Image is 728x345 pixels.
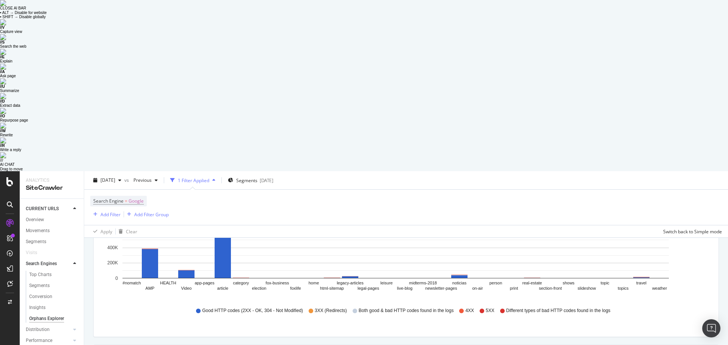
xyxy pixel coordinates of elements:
[290,286,301,291] text: foxlife
[125,198,127,204] span: =
[490,281,502,286] text: person
[100,177,115,183] span: 2025 Aug. 28th
[26,205,59,213] div: CURRENT URLS
[260,177,273,183] div: [DATE]
[26,326,71,334] a: Distribution
[577,286,596,291] text: slideshow
[130,177,152,183] span: Previous
[202,308,303,314] span: Good HTTP codes (2XX - OK, 304 - Not Modified)
[126,228,137,234] div: Clear
[26,216,78,224] a: Overview
[217,286,228,291] text: article
[146,286,155,291] text: AMP
[618,286,629,291] text: topics
[409,281,437,286] text: midterms-2018
[26,249,37,257] div: Visits
[26,177,78,184] div: Analytics
[29,304,78,312] a: Insights
[90,174,124,186] button: [DATE]
[90,225,112,237] button: Apply
[236,177,257,183] span: Segments
[107,245,118,250] text: 400K
[397,286,413,291] text: live-blog
[320,286,344,291] text: html-sitemap
[563,281,575,286] text: shows
[195,281,215,286] text: app-pages
[26,326,50,334] div: Distribution
[29,315,78,323] a: Orphans Explorer
[129,196,144,206] span: Google
[29,271,52,279] div: Top Charts
[29,271,78,279] a: Top Charts
[702,319,720,337] div: Open Intercom Messenger
[29,293,78,301] a: Conversion
[636,281,646,286] text: travel
[359,308,454,314] span: Both good & bad HTTP codes found in the logs
[26,184,78,192] div: SiteCrawler
[472,286,483,291] text: on-air
[506,308,610,314] span: Different types of bad HTTP codes found in the logs
[26,238,78,246] a: Segments
[100,211,121,217] div: Add Filter
[26,227,78,235] a: Movements
[425,286,457,291] text: newsletter-pages
[26,260,57,268] div: Search Engines
[134,211,169,217] div: Add Filter Group
[601,281,610,286] text: topic
[29,315,64,323] div: Orphans Explorer
[315,308,347,314] span: 3XX (Redirects)
[660,225,722,237] button: Switch back to Simple mode
[167,174,218,186] button: 1 Filter Applied
[26,337,52,345] div: Performance
[122,281,141,286] text: #nomatch
[93,198,124,204] span: Search Engine
[29,282,50,290] div: Segments
[225,174,276,186] button: Segments[DATE]
[178,177,209,183] div: 1 Filter Applied
[358,286,379,291] text: legal-pages
[115,276,118,281] text: 0
[116,225,137,237] button: Clear
[29,304,45,312] div: Insights
[510,286,518,291] text: print
[380,281,392,286] text: leisure
[465,308,474,314] span: 4XX
[663,228,722,234] div: Switch back to Simple mode
[539,286,562,291] text: section-front
[100,212,707,300] svg: A chart.
[100,228,112,234] div: Apply
[26,238,46,246] div: Segments
[90,210,121,219] button: Add Filter
[160,281,176,286] text: HEALTH
[29,293,52,301] div: Conversion
[522,281,542,286] text: real-estate
[486,308,494,314] span: 5XX
[26,205,71,213] a: CURRENT URLS
[181,286,192,291] text: Video
[107,261,118,266] text: 200K
[124,177,130,183] span: vs
[266,281,289,286] text: fox-business
[252,286,267,291] text: election
[233,281,249,286] text: category
[26,337,71,345] a: Performance
[452,281,467,286] text: noticias
[26,216,44,224] div: Overview
[26,260,71,268] a: Search Engines
[130,174,161,186] button: Previous
[26,249,45,257] a: Visits
[26,227,50,235] div: Movements
[309,281,319,286] text: home
[652,286,667,291] text: weather
[124,210,169,219] button: Add Filter Group
[337,281,364,286] text: legacy-articles
[29,282,78,290] a: Segments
